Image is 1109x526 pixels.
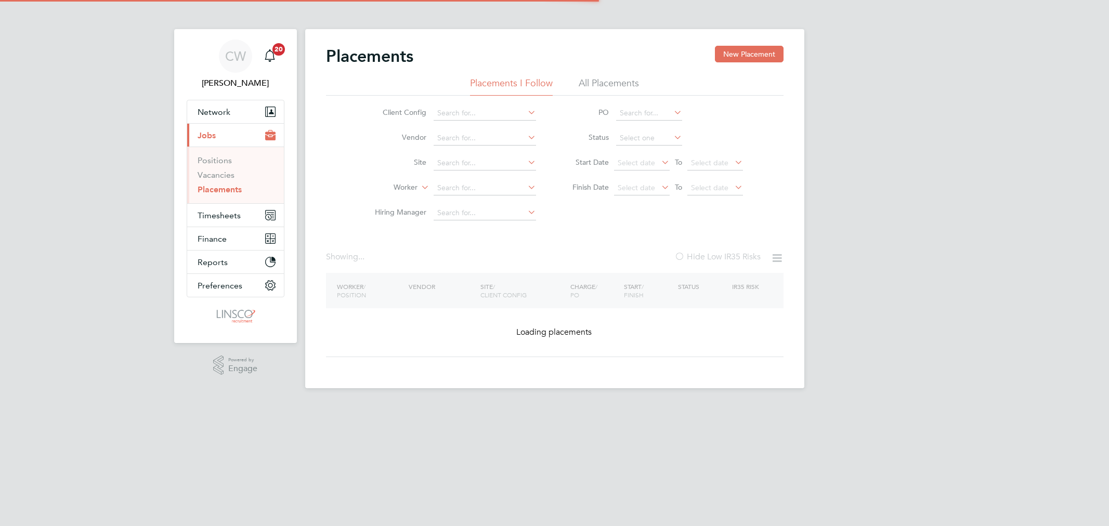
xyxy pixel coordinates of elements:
[187,308,284,324] a: Go to home page
[358,182,417,193] label: Worker
[358,252,364,262] span: ...
[616,131,682,146] input: Select one
[213,356,257,375] a: Powered byEngage
[225,49,246,63] span: CW
[187,40,284,89] a: CW[PERSON_NAME]
[562,182,609,192] label: Finish Date
[272,43,285,56] span: 20
[434,156,536,170] input: Search for...
[198,170,234,180] a: Vacancies
[434,106,536,121] input: Search for...
[562,157,609,167] label: Start Date
[187,77,284,89] span: Chloe Whittall
[562,133,609,142] label: Status
[198,130,216,140] span: Jobs
[672,155,685,169] span: To
[434,206,536,220] input: Search for...
[618,158,655,167] span: Select date
[326,46,413,67] h2: Placements
[367,108,426,117] label: Client Config
[198,107,230,117] span: Network
[198,155,232,165] a: Positions
[434,131,536,146] input: Search for...
[187,227,284,250] button: Finance
[326,252,367,262] div: Showing
[187,124,284,147] button: Jobs
[691,158,728,167] span: Select date
[674,252,761,262] label: Hide Low IR35 Risks
[174,29,297,343] nav: Main navigation
[616,106,682,121] input: Search for...
[367,157,426,167] label: Site
[715,46,784,62] button: New Placement
[198,257,228,267] span: Reports
[198,281,242,291] span: Preferences
[579,77,639,96] li: All Placements
[691,183,728,192] span: Select date
[187,100,284,123] button: Network
[228,364,257,373] span: Engage
[367,133,426,142] label: Vendor
[672,180,685,194] span: To
[259,40,280,73] a: 20
[228,356,257,364] span: Powered by
[198,185,242,194] a: Placements
[198,234,227,244] span: Finance
[187,147,284,203] div: Jobs
[367,207,426,217] label: Hiring Manager
[214,308,257,324] img: linsco-logo-retina.png
[434,181,536,195] input: Search for...
[470,77,553,96] li: Placements I Follow
[618,183,655,192] span: Select date
[187,274,284,297] button: Preferences
[187,204,284,227] button: Timesheets
[562,108,609,117] label: PO
[187,251,284,273] button: Reports
[198,211,241,220] span: Timesheets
